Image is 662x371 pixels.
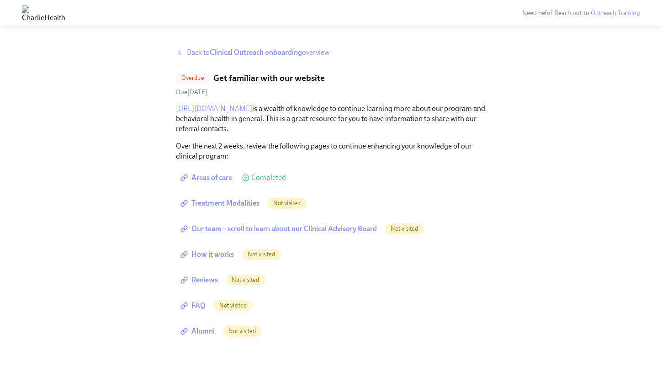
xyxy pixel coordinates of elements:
h5: Get familiar with our website [213,72,325,84]
p: is a wealth of knowledge to continue learning more about our program and behavioral health in gen... [176,104,487,134]
span: FAQ [182,301,206,310]
strong: Clinical Outreach onboarding [210,48,302,57]
a: FAQ [176,297,212,315]
span: Not visited [226,276,265,283]
span: Our team – scroll to learn about our Clinical Advisory Board [182,224,377,233]
span: Not visited [214,302,253,309]
a: Outreach Training [591,9,640,17]
span: Back to overview [187,48,330,58]
span: Completed [251,174,286,181]
span: Need help? Reach out to [522,9,640,17]
a: [URL][DOMAIN_NAME] [176,104,252,113]
a: Our team – scroll to learn about our Clinical Advisory Board [176,220,383,238]
span: Areas of care [182,173,232,182]
span: Not visited [242,251,281,258]
a: Back toClinical Outreach onboardingoverview [176,48,487,58]
span: Alumni [182,327,215,336]
span: Not visited [385,225,424,232]
a: Reviews [176,271,224,289]
span: Treatment Modalities [182,199,260,208]
a: Areas of care [176,169,238,187]
img: CharlieHealth [22,5,65,20]
span: Reviews [182,276,218,285]
p: Over the next 2 weeks, review the following pages to continue enhancing your knowledge of our cli... [176,141,487,161]
span: Overdue [176,74,210,81]
span: Not visited [268,200,307,207]
span: Not visited [223,328,262,334]
a: How it works [176,245,240,264]
span: How it works [182,250,234,259]
span: Thursday, August 7th 2025, 10:00 am [176,88,207,96]
a: Treatment Modalities [176,194,266,212]
a: Alumni [176,322,221,340]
